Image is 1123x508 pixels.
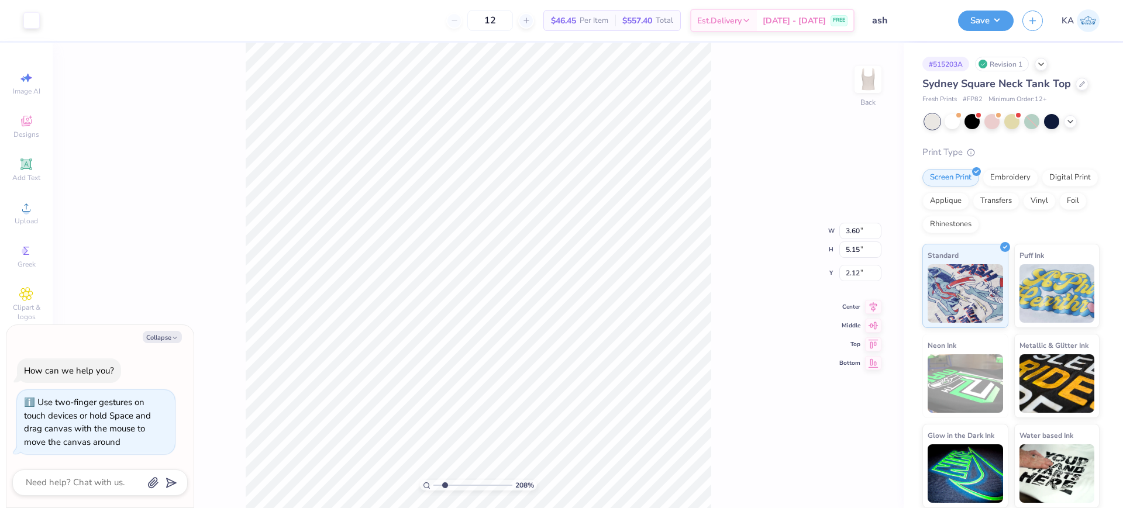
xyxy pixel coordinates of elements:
span: FREE [833,16,845,25]
span: Per Item [580,15,608,27]
div: Back [860,97,876,108]
span: Puff Ink [1019,249,1044,261]
span: Neon Ink [928,339,956,351]
span: Add Text [12,173,40,182]
div: Foil [1059,192,1087,210]
span: Minimum Order: 12 + [988,95,1047,105]
div: Applique [922,192,969,210]
div: Screen Print [922,169,979,186]
img: Glow in the Dark Ink [928,444,1003,503]
img: Back [856,68,880,91]
span: Clipart & logos [6,303,47,322]
div: Digital Print [1042,169,1098,186]
span: Fresh Prints [922,95,957,105]
div: Use two-finger gestures on touch devices or hold Space and drag canvas with the mouse to move the... [24,396,151,448]
img: Metallic & Glitter Ink [1019,354,1095,413]
div: Print Type [922,146,1100,159]
input: – – [467,10,513,31]
button: Save [958,11,1014,31]
span: Designs [13,130,39,139]
span: # FP82 [963,95,983,105]
input: Untitled Design [863,9,949,32]
div: # 515203A [922,57,969,71]
span: Center [839,303,860,311]
div: Embroidery [983,169,1038,186]
img: Kate Agsalon [1077,9,1100,32]
div: Vinyl [1023,192,1056,210]
div: Transfers [973,192,1019,210]
span: Image AI [13,87,40,96]
button: Collapse [143,331,182,343]
span: Upload [15,216,38,226]
span: [DATE] - [DATE] [763,15,826,27]
span: Est. Delivery [697,15,742,27]
span: Bottom [839,359,860,367]
img: Standard [928,264,1003,323]
img: Puff Ink [1019,264,1095,323]
img: Water based Ink [1019,444,1095,503]
span: KA [1062,14,1074,27]
span: Total [656,15,673,27]
span: $46.45 [551,15,576,27]
span: Standard [928,249,959,261]
img: Neon Ink [928,354,1003,413]
div: Rhinestones [922,216,979,233]
div: How can we help you? [24,365,114,376]
span: Glow in the Dark Ink [928,429,994,441]
span: Water based Ink [1019,429,1073,441]
div: Revision 1 [975,57,1029,71]
span: Top [839,340,860,348]
span: 208 % [515,480,534,490]
span: Middle [839,322,860,330]
span: Greek [18,260,36,269]
span: Metallic & Glitter Ink [1019,339,1088,351]
span: $557.40 [622,15,652,27]
span: Sydney Square Neck Tank Top [922,77,1071,91]
a: KA [1062,9,1100,32]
